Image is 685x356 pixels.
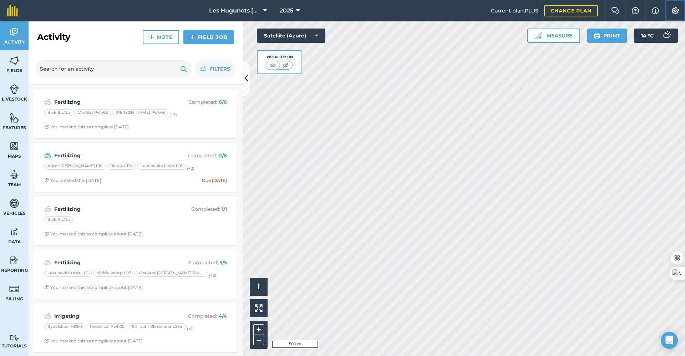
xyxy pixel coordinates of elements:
strong: Irrigating [54,312,167,320]
button: i [250,278,268,296]
div: You marked this as complete about [DATE] [44,231,143,237]
div: Open Intercom Messenger [661,332,678,349]
strong: Fertilizing [54,152,167,159]
a: Field Job [183,30,234,44]
img: fieldmargin Logo [7,5,18,16]
div: Oorkant [PERSON_NAME] Pwh01 [136,270,207,277]
img: Clock with arrow pointing clockwise [44,232,49,236]
img: svg+xml;base64,PD94bWwgdmVyc2lvbj0iMS4wIiBlbmNvZGluZz0idXRmLTgiPz4KPCEtLSBHZW5lcmF0b3I6IEFkb2JlIE... [9,335,19,341]
img: svg+xml;base64,PD94bWwgdmVyc2lvbj0iMS4wIiBlbmNvZGluZz0idXRmLTgiPz4KPCEtLSBHZW5lcmF0b3I6IEFkb2JlIE... [9,255,19,266]
span: 14 ° C [641,29,654,43]
p: Completed : [170,259,227,266]
img: svg+xml;base64,PD94bWwgdmVyc2lvbj0iMS4wIiBlbmNvZGluZz0idXRmLTgiPz4KPCEtLSBHZW5lcmF0b3I6IEFkb2JlIE... [44,205,51,213]
strong: 0 / 6 [218,152,227,159]
strong: 6 / 6 [219,99,227,105]
img: A question mark icon [631,7,640,14]
img: svg+xml;base64,PD94bWwgdmVyc2lvbj0iMS4wIiBlbmNvZGluZz0idXRmLTgiPz4KPCEtLSBHZW5lcmF0b3I6IEFkb2JlIE... [44,312,51,320]
img: svg+xml;base64,PD94bWwgdmVyc2lvbj0iMS4wIiBlbmNvZGluZz0idXRmLTgiPz4KPCEtLSBHZW5lcmF0b3I6IEFkb2JlIE... [44,258,51,267]
strong: Fertilizing [54,205,167,213]
input: Search for an activity [36,60,191,77]
button: + [253,324,264,335]
img: svg+xml;base64,PD94bWwgdmVyc2lvbj0iMS4wIiBlbmNvZGluZz0idXRmLTgiPz4KPCEtLSBHZW5lcmF0b3I6IEFkb2JlIE... [9,227,19,237]
div: Agter [PERSON_NAME] L10 [44,163,106,170]
div: Leeuhekke Links L01 [137,163,186,170]
div: Leeuhekke regs L05 [44,270,92,277]
span: i [258,282,260,291]
button: Satellite (Azure) [257,29,325,43]
span: Current plan : PLUS [491,7,538,15]
div: You created this [DATE] [44,178,101,183]
img: svg+xml;base64,PD94bWwgdmVyc2lvbj0iMS4wIiBlbmNvZGluZz0idXRmLTgiPz4KPCEtLSBHZW5lcmF0b3I6IEFkb2JlIE... [44,151,51,160]
img: Four arrows, one pointing top left, one top right, one bottom right and the last bottom left [255,304,263,312]
a: Note [143,30,179,44]
div: You marked this as complete about [DATE] [44,338,143,344]
img: Clock with arrow pointing clockwise [44,285,49,290]
img: Ruler icon [535,32,542,39]
a: FertilizingCompleted: 1/1Blok A L12aClock with arrow pointing clockwiseYou marked this as complet... [39,200,233,241]
button: Print [587,29,627,43]
img: svg+xml;base64,PHN2ZyB4bWxucz0iaHR0cDovL3d3dy53My5vcmcvMjAwMC9zdmciIHdpZHRoPSIxNCIgaGVpZ2h0PSIyNC... [190,33,195,41]
small: (+ 3 ) [187,166,194,171]
img: svg+xml;base64,PHN2ZyB4bWxucz0iaHR0cDovL3d3dy53My5vcmcvMjAwMC9zdmciIHdpZHRoPSIxNCIgaGVpZ2h0PSIyNC... [149,33,154,41]
img: svg+xml;base64,PD94bWwgdmVyc2lvbj0iMS4wIiBlbmNvZGluZz0idXRmLTgiPz4KPCEtLSBHZW5lcmF0b3I6IEFkb2JlIE... [659,29,674,43]
img: svg+xml;base64,PHN2ZyB4bWxucz0iaHR0cDovL3d3dy53My5vcmcvMjAwMC9zdmciIHdpZHRoPSIxOSIgaGVpZ2h0PSIyNC... [180,65,187,73]
a: IrrigatingCompleted: 4/4Bybelskool HD04Rooidraai Pwh05Spilpunt Blinkskuur L26a(+1)Clock with arro... [39,307,233,348]
img: svg+xml;base64,PD94bWwgdmVyc2lvbj0iMS4wIiBlbmNvZGluZz0idXRmLTgiPz4KPCEtLSBHZW5lcmF0b3I6IEFkb2JlIE... [44,98,51,106]
div: Rooidraai Pwh05 [87,323,127,330]
strong: 1 / 1 [222,206,227,212]
small: (+ 3 ) [169,112,177,117]
a: Change plan [544,5,598,16]
a: FertilizingCompleted: 6/6Blok B L12bDie Gat Pwh02[PERSON_NAME] Pwh03(+3)Clock with arrow pointing... [39,93,233,134]
img: svg+xml;base64,PD94bWwgdmVyc2lvbj0iMS4wIiBlbmNvZGluZz0idXRmLTgiPz4KPCEtLSBHZW5lcmF0b3I6IEFkb2JlIE... [9,84,19,95]
img: svg+xml;base64,PD94bWwgdmVyc2lvbj0iMS4wIiBlbmNvZGluZz0idXRmLTgiPz4KPCEtLSBHZW5lcmF0b3I6IEFkb2JlIE... [9,27,19,37]
div: [PERSON_NAME] Pwh03 [112,109,168,116]
img: Clock with arrow pointing clockwise [44,124,49,129]
img: svg+xml;base64,PD94bWwgdmVyc2lvbj0iMS4wIiBlbmNvZGluZz0idXRmLTgiPz4KPCEtLSBHZW5lcmF0b3I6IEFkb2JlIE... [9,169,19,180]
div: You marked this as complete about [DATE] [44,285,143,290]
p: Completed : [170,152,227,159]
img: svg+xml;base64,PD94bWwgdmVyc2lvbj0iMS4wIiBlbmNvZGluZz0idXRmLTgiPz4KPCEtLSBHZW5lcmF0b3I6IEFkb2JlIE... [9,198,19,209]
span: 2025 [280,6,293,15]
div: Die Gat Pwh02 [75,109,111,116]
small: (+ 2 ) [209,273,216,278]
div: Blok A L12a [107,163,136,170]
img: A cog icon [671,7,680,14]
img: Clock with arrow pointing clockwise [44,339,49,343]
a: FertilizingCompleted: 5/5Leeuhekke regs L05Middelkamp L07Oorkant [PERSON_NAME] Pwh01(+2)Clock wit... [39,254,233,295]
button: Filters [195,60,235,77]
img: svg+xml;base64,PD94bWwgdmVyc2lvbj0iMS4wIiBlbmNvZGluZz0idXRmLTgiPz4KPCEtLSBHZW5lcmF0b3I6IEFkb2JlIE... [9,284,19,294]
img: svg+xml;base64,PHN2ZyB4bWxucz0iaHR0cDovL3d3dy53My5vcmcvMjAwMC9zdmciIHdpZHRoPSI1NiIgaGVpZ2h0PSI2MC... [9,55,19,66]
p: Completed : [170,312,227,320]
span: Les Hugunots [GEOGRAPHIC_DATA] [209,6,260,15]
img: svg+xml;base64,PHN2ZyB4bWxucz0iaHR0cDovL3d3dy53My5vcmcvMjAwMC9zdmciIHdpZHRoPSIxOSIgaGVpZ2h0PSIyNC... [594,31,600,40]
small: (+ 1 ) [187,326,194,331]
div: Blok A L12a [44,216,73,223]
h2: Activity [37,31,70,43]
span: Filters [209,65,230,73]
img: Two speech bubbles overlapping with the left bubble in the forefront [611,7,620,14]
img: svg+xml;base64,PHN2ZyB4bWxucz0iaHR0cDovL3d3dy53My5vcmcvMjAwMC9zdmciIHdpZHRoPSI1MCIgaGVpZ2h0PSI0MC... [281,62,290,69]
button: 14 °C [634,29,678,43]
img: svg+xml;base64,PHN2ZyB4bWxucz0iaHR0cDovL3d3dy53My5vcmcvMjAwMC9zdmciIHdpZHRoPSI1NiIgaGVpZ2h0PSI2MC... [9,112,19,123]
a: FertilizingCompleted: 0/6Agter [PERSON_NAME] L10Blok A L12aLeeuhekke Links L01(+3)Clock with arro... [39,147,233,188]
p: Completed : [170,98,227,106]
strong: Fertilizing [54,98,167,106]
div: Visibility: On [266,54,293,60]
p: Completed : [170,205,227,213]
div: You marked this as complete [DATE] [44,124,129,130]
img: svg+xml;base64,PHN2ZyB4bWxucz0iaHR0cDovL3d3dy53My5vcmcvMjAwMC9zdmciIHdpZHRoPSIxNyIgaGVpZ2h0PSIxNy... [652,6,659,15]
div: Due [DATE] [202,178,227,183]
strong: 5 / 5 [219,259,227,266]
div: Spilpunt Blinkskuur L26a [129,323,186,330]
button: Measure [527,29,580,43]
strong: Fertilizing [54,259,167,266]
img: Clock with arrow pointing clockwise [44,178,49,183]
div: Middelkamp L07 [93,270,135,277]
div: Blok B L12b [44,109,73,116]
div: Bybelskool HD04 [44,323,85,330]
button: – [253,335,264,345]
strong: 4 / 4 [218,313,227,319]
img: svg+xml;base64,PHN2ZyB4bWxucz0iaHR0cDovL3d3dy53My5vcmcvMjAwMC9zdmciIHdpZHRoPSI1MCIgaGVpZ2h0PSI0MC... [268,62,277,69]
img: svg+xml;base64,PHN2ZyB4bWxucz0iaHR0cDovL3d3dy53My5vcmcvMjAwMC9zdmciIHdpZHRoPSI1NiIgaGVpZ2h0PSI2MC... [9,141,19,152]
